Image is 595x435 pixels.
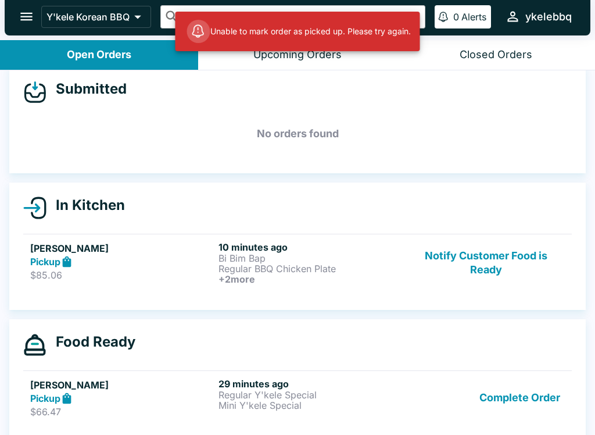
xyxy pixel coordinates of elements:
p: $85.06 [30,269,214,281]
p: Bi Bim Bap [218,253,402,263]
button: Y'kele Korean BBQ [41,6,151,28]
p: Mini Y'kele Special [218,400,402,411]
h6: 10 minutes ago [218,241,402,253]
div: Closed Orders [460,48,532,62]
a: [PERSON_NAME]Pickup$66.4729 minutes agoRegular Y'kele SpecialMini Y'kele SpecialComplete Order [23,370,572,425]
button: Complete Order [475,378,565,418]
button: Notify Customer Food is Ready [407,241,565,284]
p: Y'kele Korean BBQ [46,11,130,23]
h6: + 2 more [218,274,402,284]
h5: [PERSON_NAME] [30,378,214,392]
div: Unable to mark order as picked up. Please try again. [187,15,411,48]
a: [PERSON_NAME]Pickup$85.0610 minutes agoBi Bim BapRegular BBQ Chicken Plate+2moreNotify Customer F... [23,234,572,291]
div: ykelebbq [525,10,572,24]
h4: In Kitchen [46,197,125,214]
button: ykelebbq [500,4,576,29]
h6: 29 minutes ago [218,378,402,390]
p: Regular Y'kele Special [218,390,402,400]
h5: [PERSON_NAME] [30,241,214,255]
strong: Pickup [30,256,60,268]
div: Upcoming Orders [253,48,342,62]
p: Regular BBQ Chicken Plate [218,263,402,274]
strong: Pickup [30,393,60,404]
h4: Food Ready [46,333,135,351]
p: $66.47 [30,406,214,418]
p: Alerts [461,11,486,23]
button: open drawer [12,2,41,31]
p: 0 [453,11,459,23]
h4: Submitted [46,80,127,98]
h5: No orders found [23,113,572,155]
div: Open Orders [67,48,131,62]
